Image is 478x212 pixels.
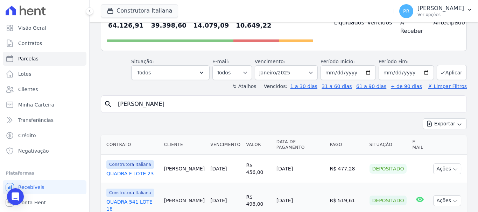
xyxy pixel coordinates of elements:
[290,83,317,89] a: 1 a 30 dias
[18,117,54,124] span: Transferências
[274,155,327,183] td: [DATE]
[417,5,464,12] p: [PERSON_NAME]
[327,135,366,155] th: Pago
[433,163,461,174] button: Ações
[3,98,86,112] a: Minha Carteira
[101,135,161,155] th: Contrato
[3,144,86,158] a: Negativação
[409,135,430,155] th: E-mail
[3,180,86,194] a: Recebíveis
[212,59,230,64] label: E-mail:
[18,132,36,139] span: Crédito
[274,135,327,155] th: Data de Pagamento
[261,83,287,89] label: Vencidos:
[18,40,42,47] span: Contratos
[391,83,422,89] a: + de 90 dias
[244,155,274,183] td: R$ 456,00
[3,82,86,96] a: Clientes
[131,59,154,64] label: Situação:
[18,184,44,191] span: Recebíveis
[161,155,208,183] td: [PERSON_NAME]
[106,170,159,177] a: QUADRA F LOTE 23
[437,65,467,80] button: Aplicar
[321,59,355,64] label: Período Inicío:
[417,12,464,17] p: Ver opções
[367,135,410,155] th: Situação
[327,155,366,183] td: R$ 477,28
[232,83,256,89] label: ↯ Atalhos
[18,86,38,93] span: Clientes
[18,147,49,154] span: Negativação
[137,68,151,77] span: Todos
[3,36,86,50] a: Contratos
[370,196,407,205] div: Depositado
[18,55,38,62] span: Parcelas
[433,195,461,206] button: Ações
[334,19,356,27] h4: Liquidados
[161,135,208,155] th: Cliente
[255,59,285,64] label: Vencimento:
[3,21,86,35] a: Visão Geral
[423,118,467,129] button: Exportar
[114,97,464,111] input: Buscar por nome do lote ou do cliente
[3,52,86,66] a: Parcelas
[210,166,227,171] a: [DATE]
[403,9,409,14] span: PR
[208,135,243,155] th: Vencimento
[244,135,274,155] th: Valor
[6,169,84,177] div: Plataformas
[101,4,178,17] button: Construtora Italiana
[3,129,86,142] a: Crédito
[18,101,54,108] span: Minha Carteira
[104,100,112,108] i: search
[131,65,210,80] button: Todos
[3,196,86,210] a: Conta Hent
[106,189,154,197] span: Construtora Italiana
[3,113,86,127] a: Transferências
[425,83,467,89] a: ✗ Limpar Filtros
[18,199,46,206] span: Conta Hent
[3,67,86,81] a: Lotes
[400,19,422,35] h4: A Receber
[7,188,24,205] div: Open Intercom Messenger
[106,160,154,169] span: Construtora Italiana
[367,19,389,27] h4: Vencidos
[18,24,46,31] span: Visão Geral
[18,71,31,78] span: Lotes
[379,58,434,65] label: Período Fim:
[356,83,386,89] a: 61 a 90 dias
[370,164,407,174] div: Depositado
[394,1,478,21] button: PR [PERSON_NAME] Ver opções
[210,198,227,203] a: [DATE]
[322,83,352,89] a: 31 a 60 dias
[433,19,455,27] h4: Antecipado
